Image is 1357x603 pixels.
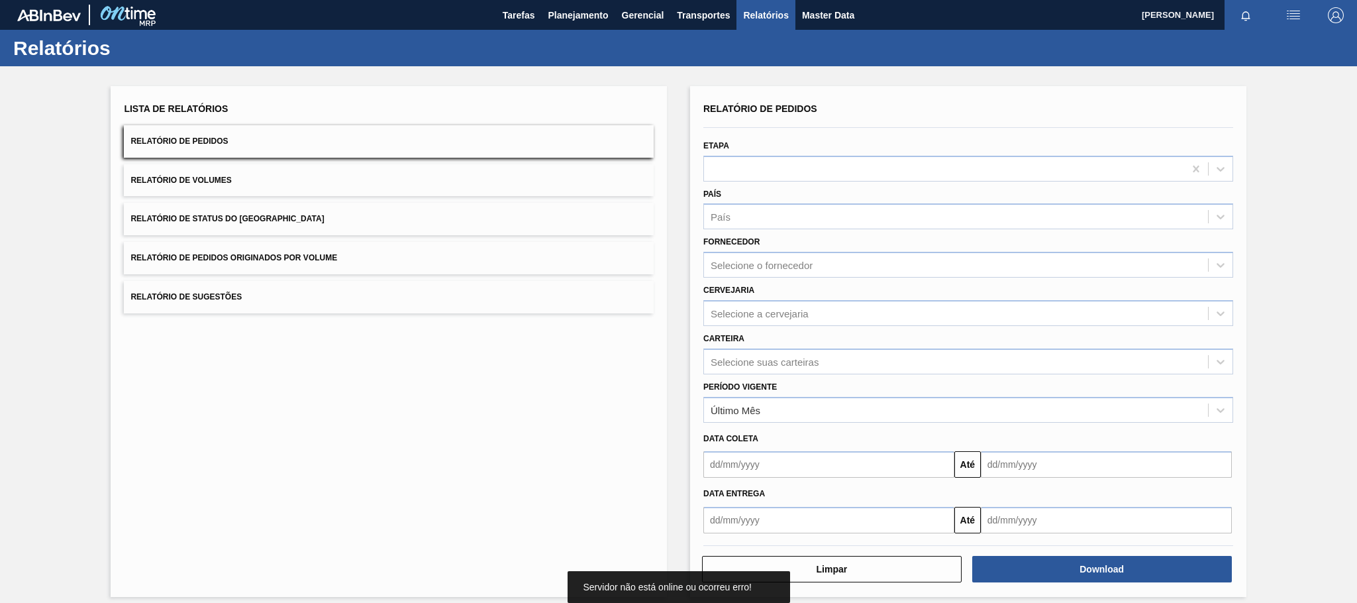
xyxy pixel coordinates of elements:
button: Relatório de Status do [GEOGRAPHIC_DATA] [124,203,654,235]
button: Notificações [1225,6,1267,25]
span: Gerencial [622,7,664,23]
button: Relatório de Volumes [124,164,654,197]
div: Último Mês [711,404,760,415]
span: Data coleta [703,434,758,443]
input: dd/mm/yyyy [703,451,954,478]
img: Logout [1328,7,1344,23]
label: Etapa [703,141,729,150]
span: Tarefas [503,7,535,23]
button: Relatório de Pedidos [124,125,654,158]
img: TNhmsLtSVTkK8tSr43FrP2fwEKptu5GPRR3wAAAABJRU5ErkJggg== [17,9,81,21]
div: País [711,211,730,223]
span: Relatório de Volumes [130,176,231,185]
span: Relatório de Pedidos [703,103,817,114]
input: dd/mm/yyyy [981,507,1232,533]
input: dd/mm/yyyy [981,451,1232,478]
span: Transportes [677,7,730,23]
input: dd/mm/yyyy [703,507,954,533]
button: Relatório de Pedidos Originados por Volume [124,242,654,274]
span: Relatórios [743,7,788,23]
button: Até [954,451,981,478]
img: userActions [1285,7,1301,23]
span: Relatório de Sugestões [130,292,242,301]
label: Cervejaria [703,286,754,295]
span: Planejamento [548,7,608,23]
label: Carteira [703,334,744,343]
h1: Relatórios [13,40,248,56]
span: Relatório de Status do [GEOGRAPHIC_DATA] [130,214,324,223]
div: Selecione o fornecedor [711,260,813,271]
label: Fornecedor [703,237,760,247]
button: Limpar [702,556,962,582]
span: Servidor não está online ou ocorreu erro! [583,582,752,592]
span: Lista de Relatórios [124,103,228,114]
label: País [703,190,721,199]
span: Relatório de Pedidos Originados por Volume [130,253,337,262]
div: Selecione a cervejaria [711,307,809,319]
span: Master Data [802,7,854,23]
label: Período Vigente [703,382,777,392]
div: Selecione suas carteiras [711,356,819,367]
span: Data Entrega [703,489,765,498]
button: Relatório de Sugestões [124,281,654,313]
span: Relatório de Pedidos [130,137,228,146]
button: Até [954,507,981,533]
button: Download [972,556,1232,582]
